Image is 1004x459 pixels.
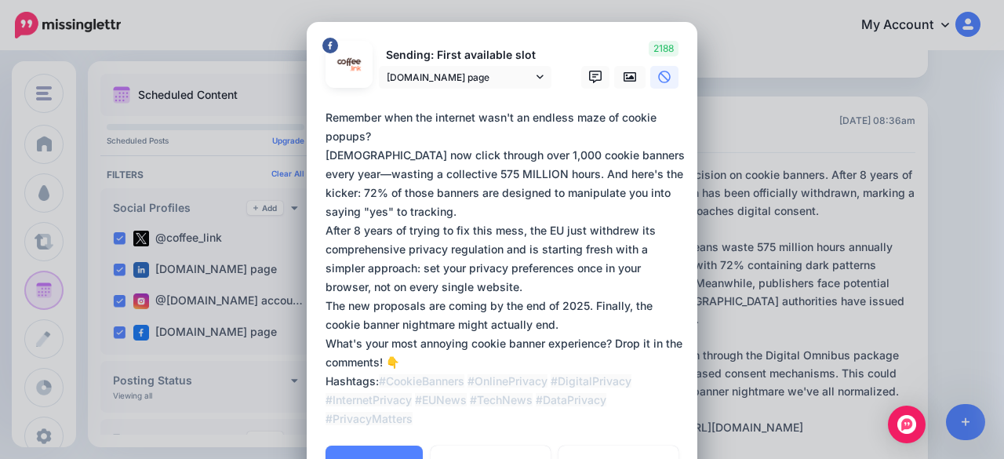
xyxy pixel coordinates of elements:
span: 2188 [649,41,678,56]
div: Open Intercom Messenger [888,406,926,443]
img: 302425948_445226804296787_7036658424050383250_n-bsa127303.png [330,46,368,83]
span: [DOMAIN_NAME] page [387,69,533,86]
div: Remember when the internet wasn't an endless maze of cookie popups? [DEMOGRAPHIC_DATA] now click ... [326,108,686,428]
p: Sending: First available slot [379,46,551,64]
a: [DOMAIN_NAME] page [379,66,551,89]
